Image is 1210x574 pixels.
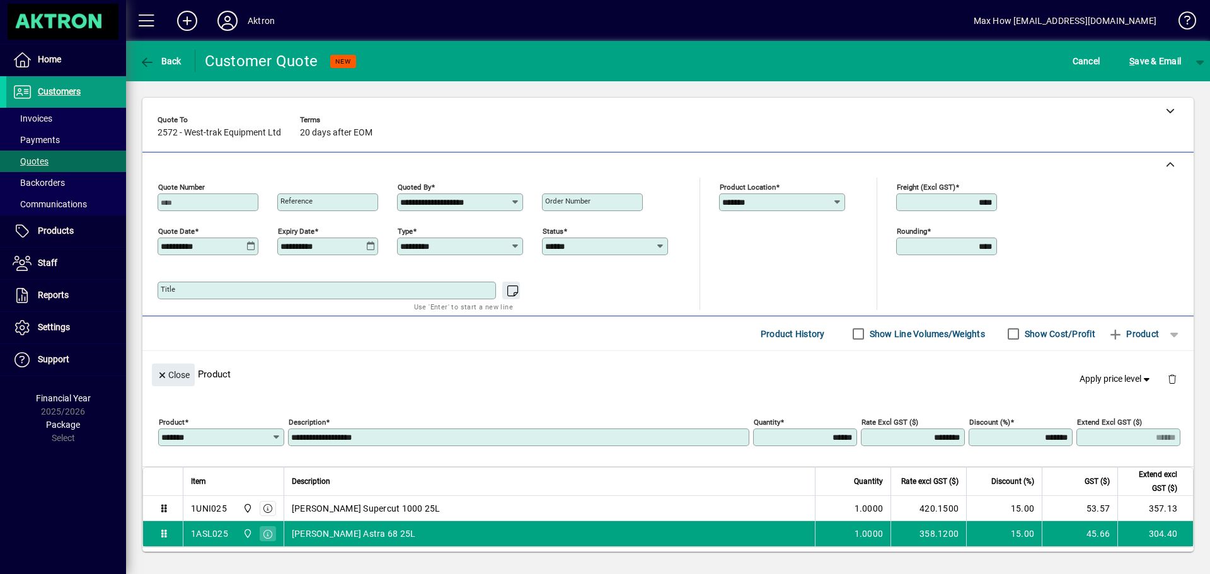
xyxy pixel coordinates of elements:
mat-label: Rate excl GST ($) [861,418,918,427]
span: Quotes [13,156,49,166]
button: Close [152,364,195,386]
mat-hint: Use 'Enter' to start a new line [414,299,513,314]
span: Communications [13,199,87,209]
span: Settings [38,322,70,332]
mat-label: Reference [280,197,313,205]
a: Home [6,44,126,76]
span: Package [46,420,80,430]
mat-label: Freight (excl GST) [897,183,955,192]
mat-label: Title [161,285,175,294]
span: Support [38,354,69,364]
app-page-header-button: Close [149,369,198,380]
a: Staff [6,248,126,279]
mat-label: Rounding [897,227,927,236]
mat-label: Quote number [158,183,205,192]
span: NEW [335,57,351,66]
mat-label: Status [543,227,563,236]
span: 2572 - West-trak Equipment Ltd [158,128,281,138]
a: Backorders [6,172,126,193]
button: Delete [1157,364,1187,394]
td: 53.57 [1042,496,1117,521]
span: Back [139,56,181,66]
span: [PERSON_NAME] Astra 68 25L [292,527,416,540]
div: 1ASL025 [191,527,228,540]
button: Add [167,9,207,32]
span: Apply price level [1080,372,1153,386]
span: ave & Email [1129,51,1181,71]
span: Discount (%) [991,474,1034,488]
div: Product [142,351,1194,397]
td: 304.40 [1117,521,1193,546]
div: 358.1200 [899,527,959,540]
a: Knowledge Base [1169,3,1194,43]
td: 15.00 [966,496,1042,521]
div: 1UNI025 [191,502,227,515]
span: Quantity [854,474,883,488]
span: Cancel [1073,51,1100,71]
button: Save & Email [1123,50,1187,72]
span: Reports [38,290,69,300]
div: Aktron [248,11,275,31]
button: Apply price level [1075,368,1158,391]
span: Central [239,502,254,515]
app-page-header-button: Back [126,50,195,72]
mat-label: Expiry date [278,227,314,236]
span: Product [1108,324,1159,344]
div: 420.1500 [899,502,959,515]
span: [PERSON_NAME] Supercut 1000 25L [292,502,441,515]
td: 15.00 [966,521,1042,546]
mat-label: Description [289,418,326,427]
div: Customer Quote [205,51,318,71]
mat-label: Type [398,227,413,236]
label: Show Cost/Profit [1022,328,1095,340]
mat-label: Quoted by [398,183,431,192]
span: Products [38,226,74,236]
a: Communications [6,193,126,215]
span: 20 days after EOM [300,128,372,138]
button: Product [1102,323,1165,345]
span: Backorders [13,178,65,188]
span: Product History [761,324,825,344]
a: Quotes [6,151,126,172]
span: Rate excl GST ($) [901,474,959,488]
mat-label: Discount (%) [969,418,1010,427]
mat-label: Quote date [158,227,195,236]
span: Central [239,527,254,541]
button: Cancel [1069,50,1103,72]
app-page-header-button: Delete [1157,373,1187,384]
mat-label: Extend excl GST ($) [1077,418,1142,427]
span: 1.0000 [855,502,884,515]
button: Profile [207,9,248,32]
td: 357.13 [1117,496,1193,521]
mat-label: Quantity [754,418,780,427]
span: Home [38,54,61,64]
span: Staff [38,258,57,268]
span: Customers [38,86,81,96]
a: Settings [6,312,126,343]
a: Reports [6,280,126,311]
a: Support [6,344,126,376]
span: Extend excl GST ($) [1126,468,1177,495]
mat-label: Order number [545,197,591,205]
label: Show Line Volumes/Weights [867,328,985,340]
span: Description [292,474,330,488]
button: Product History [756,323,830,345]
mat-label: Product [159,418,185,427]
a: Invoices [6,108,126,129]
a: Payments [6,129,126,151]
span: GST ($) [1085,474,1110,488]
mat-label: Product location [720,183,776,192]
span: Invoices [13,113,52,123]
td: 45.66 [1042,521,1117,546]
span: Financial Year [36,393,91,403]
span: Item [191,474,206,488]
span: 1.0000 [855,527,884,540]
span: S [1129,56,1134,66]
div: Max How [EMAIL_ADDRESS][DOMAIN_NAME] [974,11,1156,31]
span: Close [157,365,190,386]
button: Back [136,50,185,72]
span: Payments [13,135,60,145]
a: Products [6,215,126,247]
